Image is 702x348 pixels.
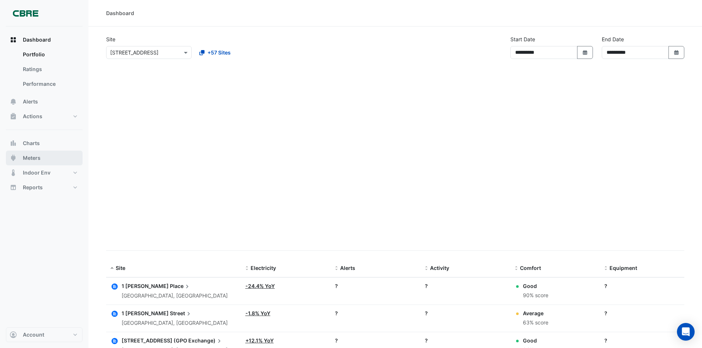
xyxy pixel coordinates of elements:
[17,47,83,62] a: Portfolio
[10,154,17,162] app-icon: Meters
[122,319,228,327] div: [GEOGRAPHIC_DATA], [GEOGRAPHIC_DATA]
[122,337,187,344] span: [STREET_ADDRESS] (GPO
[245,283,275,289] a: -24.4% YoY
[23,113,42,120] span: Actions
[6,327,83,342] button: Account
[207,49,231,56] span: +57 Sites
[23,154,41,162] span: Meters
[6,94,83,109] button: Alerts
[604,337,685,344] div: ?
[604,282,685,290] div: ?
[10,98,17,105] app-icon: Alerts
[6,151,83,165] button: Meters
[106,9,134,17] div: Dashboard
[17,62,83,77] a: Ratings
[335,337,416,344] div: ?
[10,113,17,120] app-icon: Actions
[425,282,506,290] div: ?
[6,180,83,195] button: Reports
[23,140,40,147] span: Charts
[430,265,449,271] span: Activity
[170,282,191,290] span: Place
[106,35,115,43] label: Site
[188,337,223,345] span: Exchange)
[116,265,125,271] span: Site
[425,309,506,317] div: ?
[523,319,548,327] div: 63% score
[122,310,169,316] span: 1 [PERSON_NAME]
[122,283,169,289] span: 1 [PERSON_NAME]
[523,291,548,300] div: 90% score
[6,47,83,94] div: Dashboard
[610,265,637,271] span: Equipment
[10,169,17,176] app-icon: Indoor Env
[10,36,17,43] app-icon: Dashboard
[602,35,624,43] label: End Date
[10,140,17,147] app-icon: Charts
[17,77,83,91] a: Performance
[170,309,192,317] span: Street
[23,98,38,105] span: Alerts
[425,337,506,344] div: ?
[340,265,355,271] span: Alerts
[523,309,548,317] div: Average
[582,49,589,56] fa-icon: Select Date
[510,35,535,43] label: Start Date
[6,109,83,124] button: Actions
[122,292,228,300] div: [GEOGRAPHIC_DATA], [GEOGRAPHIC_DATA]
[23,36,51,43] span: Dashboard
[23,331,44,338] span: Account
[6,136,83,151] button: Charts
[9,6,42,21] img: Company Logo
[195,46,235,59] button: +57 Sites
[520,265,541,271] span: Comfort
[245,310,270,316] a: -1.8% YoY
[245,337,274,344] a: +12.1% YoY
[23,184,43,191] span: Reports
[335,282,416,290] div: ?
[677,323,695,341] div: Open Intercom Messenger
[23,169,50,176] span: Indoor Env
[523,337,548,344] div: Good
[335,309,416,317] div: ?
[673,49,680,56] fa-icon: Select Date
[6,32,83,47] button: Dashboard
[604,309,685,317] div: ?
[523,282,548,290] div: Good
[6,165,83,180] button: Indoor Env
[10,184,17,191] app-icon: Reports
[251,265,276,271] span: Electricity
